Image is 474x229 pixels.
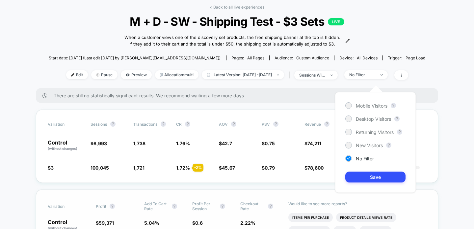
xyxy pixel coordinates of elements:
button: ? [394,116,400,121]
span: When a customer views one of the discovery set products, the free shipping banner at the top is h... [124,34,341,47]
div: No Filter [349,72,376,77]
span: Transactions [133,122,157,127]
span: AOV [219,122,228,127]
p: LIVE [328,18,344,25]
img: end [330,75,333,76]
span: Allocation: multi [155,70,198,79]
span: $ [262,165,275,171]
span: CR [176,122,182,127]
button: ? [386,143,391,148]
span: $ [192,220,203,226]
li: Product Details Views Rate [336,213,396,222]
span: No Filter [356,156,374,161]
span: 0.75 [265,141,275,146]
span: 1.76 % [176,141,190,146]
span: 74,211 [307,141,321,146]
button: ? [231,121,236,127]
span: 1,721 [133,165,145,171]
span: Edit [66,70,88,79]
span: Returning Visitors [356,129,394,135]
div: Trigger: [388,55,425,60]
span: 1.72 % [176,165,190,171]
button: ? [268,204,273,209]
img: calendar [207,73,210,77]
span: $ [96,220,114,226]
div: - 2 % [193,164,203,172]
span: all devices [357,55,378,60]
span: There are still no statistically significant results. We recommend waiting a few more days [54,93,425,98]
span: (without changes) [48,147,77,150]
span: all pages [247,55,264,60]
button: ? [185,121,190,127]
button: ? [220,204,225,209]
button: ? [110,121,116,127]
a: < Back to all live experiences [210,5,264,10]
img: end [277,74,279,76]
span: 42.7 [222,141,232,146]
img: end [96,73,99,77]
span: Sessions [91,122,107,127]
span: $ [304,141,321,146]
span: 98,993 [91,141,107,146]
span: 0.79 [265,165,275,171]
span: Page Load [406,55,425,60]
span: Profit Per Session [192,201,217,211]
span: $ [219,141,232,146]
span: 0.6 [195,220,203,226]
span: 5.04 % [144,220,159,226]
span: Latest Version: [DATE] - [DATE] [202,70,284,79]
div: Pages: [231,55,264,60]
button: ? [273,121,278,127]
span: $ [304,165,324,171]
span: $ [219,165,235,171]
span: 78,600 [307,165,324,171]
span: M + D - SW - Shipping Test - $3 Sets [67,15,407,28]
span: Checkout Rate [240,201,265,211]
img: end [381,74,383,76]
span: $3 [48,165,54,171]
span: Desktop Visitors [356,116,391,122]
span: Profit [96,204,106,209]
span: Preview [121,70,152,79]
img: edit [71,73,74,77]
span: Revenue [304,122,321,127]
span: 45.67 [222,165,235,171]
button: ? [391,103,396,108]
span: Start date: [DATE] (Last edit [DATE] by [PERSON_NAME][EMAIL_ADDRESS][DOMAIN_NAME]) [49,55,221,60]
button: ? [397,129,402,135]
button: ? [161,121,166,127]
span: $ [262,141,275,146]
button: ? [172,204,177,209]
div: Audience: [275,55,329,60]
span: Pause [91,70,118,79]
span: Variation [48,121,84,127]
span: Variation [48,201,84,211]
span: Mobile Visitors [356,103,387,109]
span: PSV [262,122,270,127]
span: Custom Audience [296,55,329,60]
p: Control [48,140,84,151]
li: Items Per Purchase [288,213,333,222]
img: rebalance [160,73,163,77]
span: 100,045 [91,165,109,171]
span: | [287,70,294,80]
div: sessions with impression [299,73,326,78]
span: New Visitors [356,143,383,148]
span: 1,738 [133,141,145,146]
span: 59,371 [99,220,114,226]
p: Would like to see more reports? [288,201,426,206]
span: Device: [334,55,382,60]
span: 2.22 % [240,220,255,226]
span: Add To Cart Rate [144,201,169,211]
button: ? [324,121,329,127]
button: Save [345,172,406,182]
button: ? [110,204,115,209]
